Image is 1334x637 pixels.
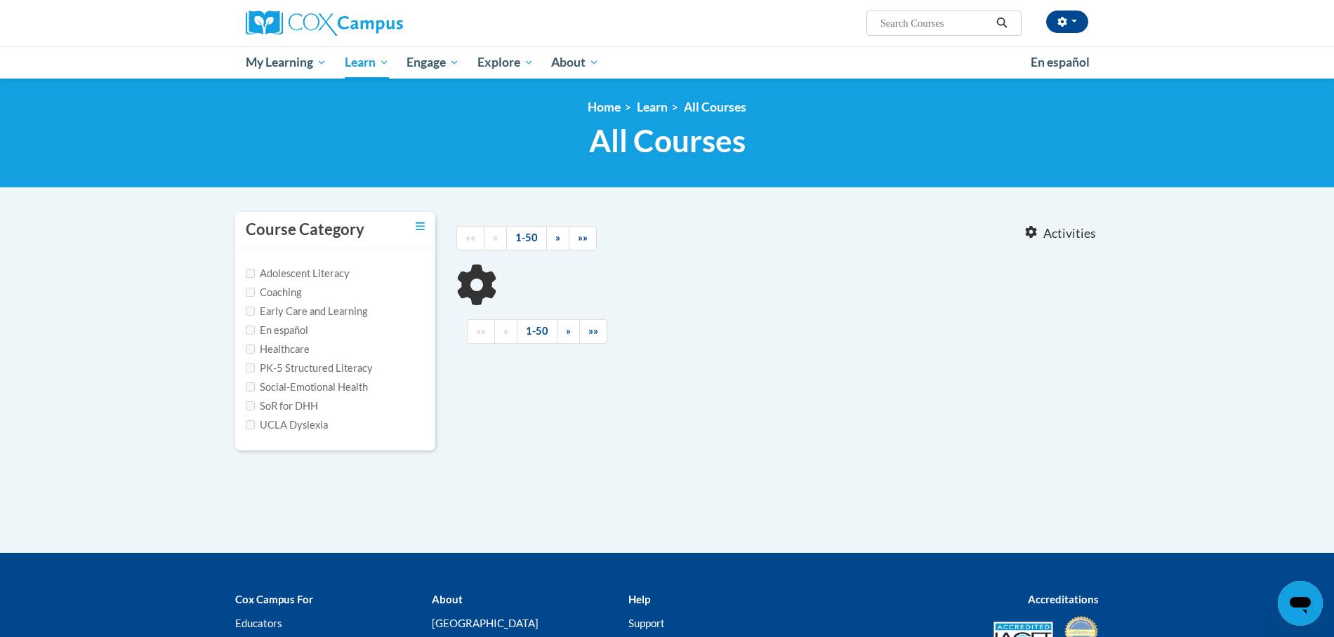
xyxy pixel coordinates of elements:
[555,232,560,243] span: »
[246,420,255,429] input: Checkbox for Options
[246,266,350,281] label: Adolescent Literacy
[246,326,255,335] input: Checkbox for Options
[506,226,547,250] a: 1-50
[551,54,599,71] span: About
[235,617,282,629] a: Educators
[484,226,507,250] a: Previous
[543,46,609,79] a: About
[578,232,588,243] span: »»
[628,593,650,605] b: Help
[494,319,517,344] a: Previous
[407,54,459,71] span: Engage
[432,617,539,629] a: [GEOGRAPHIC_DATA]
[246,398,318,414] label: SoR for DHH
[246,380,368,395] label: Social-Emotional Health
[456,226,484,250] a: Begining
[628,617,665,629] a: Support
[397,46,468,79] a: Engage
[246,382,255,391] input: Checkbox for Options
[493,232,498,243] span: «
[246,342,310,357] label: Healthcare
[1278,581,1323,626] iframe: Button to launch messaging window
[1031,55,1090,69] span: En español
[246,307,255,316] input: Checkbox for Options
[345,54,389,71] span: Learn
[246,363,255,373] input: Checkbox for Options
[1043,226,1096,241] span: Activities
[246,344,255,354] input: Checkbox for Options
[503,325,508,337] span: «
[246,269,255,278] input: Checkbox for Options
[579,319,607,344] a: End
[246,285,301,300] label: Coaching
[557,319,580,344] a: Next
[246,219,364,241] h3: Course Category
[432,593,463,605] b: About
[566,325,571,337] span: »
[589,122,746,159] span: All Courses
[991,15,1012,32] button: Search
[246,401,255,410] input: Checkbox for Options
[517,319,557,344] a: 1-50
[246,54,326,71] span: My Learning
[235,593,313,605] b: Cox Campus For
[246,323,308,338] label: En español
[237,46,336,79] a: My Learning
[246,11,513,36] a: Cox Campus
[225,46,1109,79] div: Main menu
[476,325,486,337] span: ««
[879,15,991,32] input: Search Courses
[465,232,475,243] span: ««
[246,288,255,297] input: Checkbox for Options
[569,226,597,250] a: End
[246,417,328,433] label: UCLA Dyslexia
[477,54,534,71] span: Explore
[588,325,598,337] span: »»
[246,11,403,36] img: Cox Campus
[468,46,543,79] a: Explore
[336,46,398,79] a: Learn
[588,100,621,114] a: Home
[637,100,668,114] a: Learn
[1022,48,1099,77] a: En español
[1028,593,1099,605] b: Accreditations
[246,361,373,376] label: PK-5 Structured Literacy
[1046,11,1088,33] button: Account Settings
[684,100,746,114] a: All Courses
[546,226,569,250] a: Next
[246,304,367,319] label: Early Care and Learning
[467,319,495,344] a: Begining
[416,219,425,234] a: Toggle collapse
